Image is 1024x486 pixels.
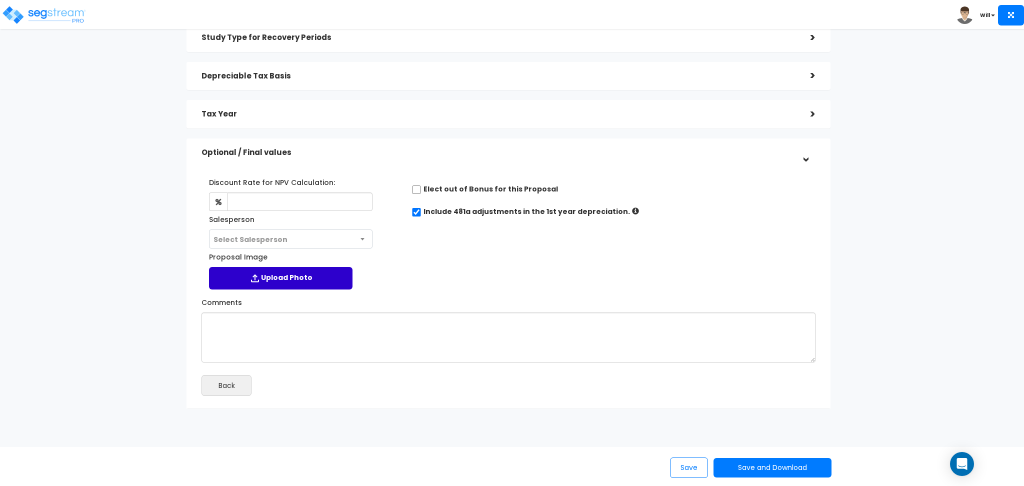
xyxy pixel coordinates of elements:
[795,68,815,83] div: >
[795,30,815,45] div: >
[201,72,795,80] h5: Depreciable Tax Basis
[713,458,831,477] button: Save and Download
[423,206,630,216] label: Include 481a adjustments in the 1st year depreciation.
[209,248,267,262] label: Proposal Image
[670,457,708,478] button: Save
[201,148,795,157] h5: Optional / Final values
[209,267,352,289] label: Upload Photo
[201,294,242,307] label: Comments
[980,11,990,19] b: Will
[201,110,795,118] h5: Tax Year
[249,272,261,284] img: Upload Icon
[795,106,815,122] div: >
[632,207,639,214] i: If checked: Increased depreciation = Aggregated Post-Study (up to Tax Year) – Prior Accumulated D...
[201,33,795,42] h5: Study Type for Recovery Periods
[798,142,813,162] div: >
[423,184,558,194] label: Elect out of Bonus for this Proposal
[201,375,251,396] button: Back
[213,234,287,244] span: Select Salesperson
[209,174,335,187] label: Discount Rate for NPV Calculation:
[1,5,86,25] img: logo_pro_r.png
[950,452,974,476] div: Open Intercom Messenger
[209,211,254,224] label: Salesperson
[956,6,973,24] img: avatar.png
